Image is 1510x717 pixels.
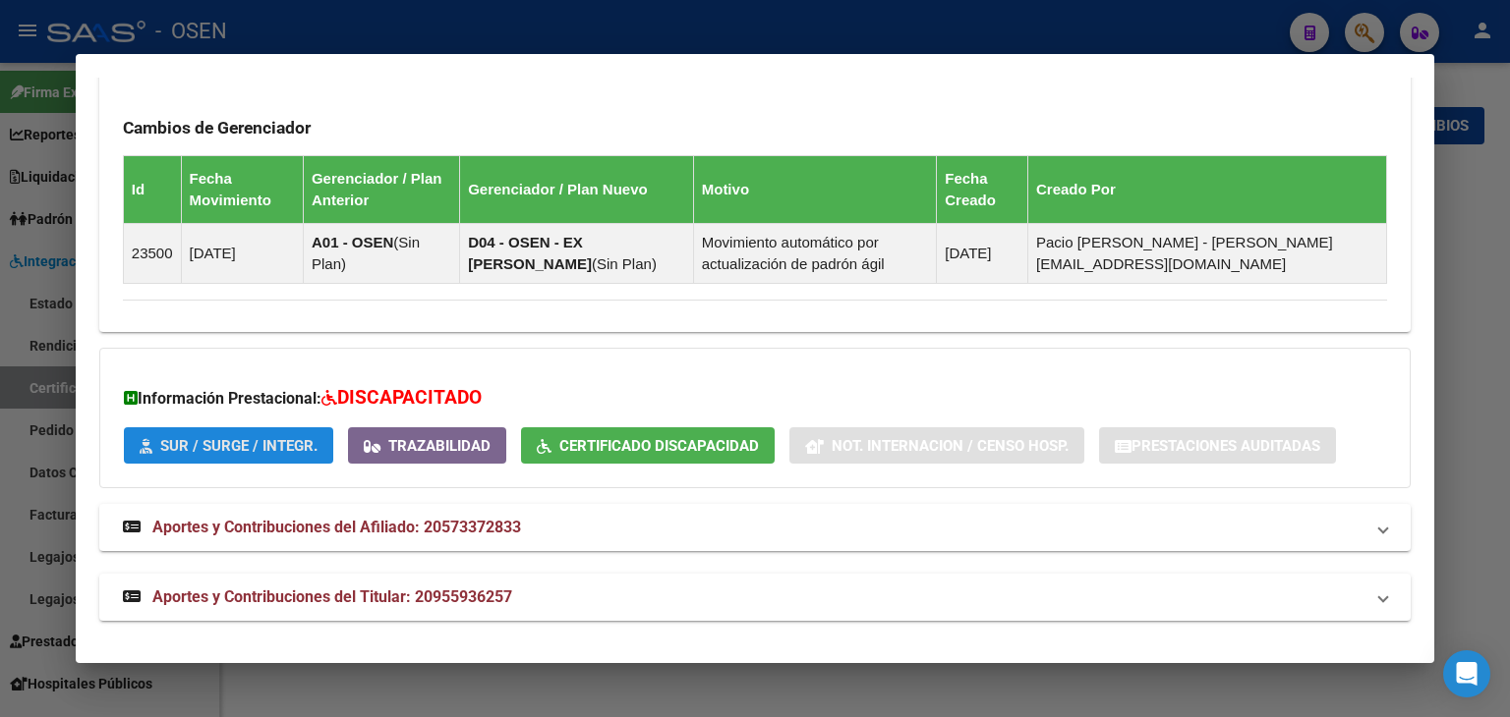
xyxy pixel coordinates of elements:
[160,437,318,455] span: SUR / SURGE / INTEGR.
[388,437,491,455] span: Trazabilidad
[181,156,303,224] th: Fecha Movimiento
[123,117,1387,138] h3: Cambios de Gerenciador
[789,427,1084,464] button: Not. Internacion / Censo Hosp.
[348,427,506,464] button: Trazabilidad
[460,224,694,284] td: ( )
[693,224,937,284] td: Movimiento automático por actualización de padrón ágil
[181,224,303,284] td: [DATE]
[693,156,937,224] th: Motivo
[152,587,512,606] span: Aportes y Contribuciones del Titular: 20955936257
[1443,650,1490,697] div: Open Intercom Messenger
[1099,427,1336,464] button: Prestaciones Auditadas
[460,156,694,224] th: Gerenciador / Plan Nuevo
[468,234,592,272] strong: D04 - OSEN - EX [PERSON_NAME]
[123,224,181,284] td: 23500
[832,437,1069,455] span: Not. Internacion / Censo Hosp.
[123,156,181,224] th: Id
[521,427,775,464] button: Certificado Discapacidad
[99,504,1411,551] mat-expansion-panel-header: Aportes y Contribuciones del Afiliado: 20573372833
[1028,156,1387,224] th: Creado Por
[152,518,521,536] span: Aportes y Contribuciones del Afiliado: 20573372833
[124,384,1386,413] h3: Información Prestacional:
[937,224,1028,284] td: [DATE]
[937,156,1028,224] th: Fecha Creado
[124,427,333,464] button: SUR / SURGE / INTEGR.
[1028,224,1387,284] td: Pacio [PERSON_NAME] - [PERSON_NAME][EMAIL_ADDRESS][DOMAIN_NAME]
[337,386,482,409] span: DISCAPACITADO
[303,156,459,224] th: Gerenciador / Plan Anterior
[99,574,1411,621] mat-expansion-panel-header: Aportes y Contribuciones del Titular: 20955936257
[1132,437,1320,455] span: Prestaciones Auditadas
[303,224,459,284] td: ( )
[312,234,393,250] strong: A01 - OSEN
[559,437,759,455] span: Certificado Discapacidad
[597,255,652,272] span: Sin Plan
